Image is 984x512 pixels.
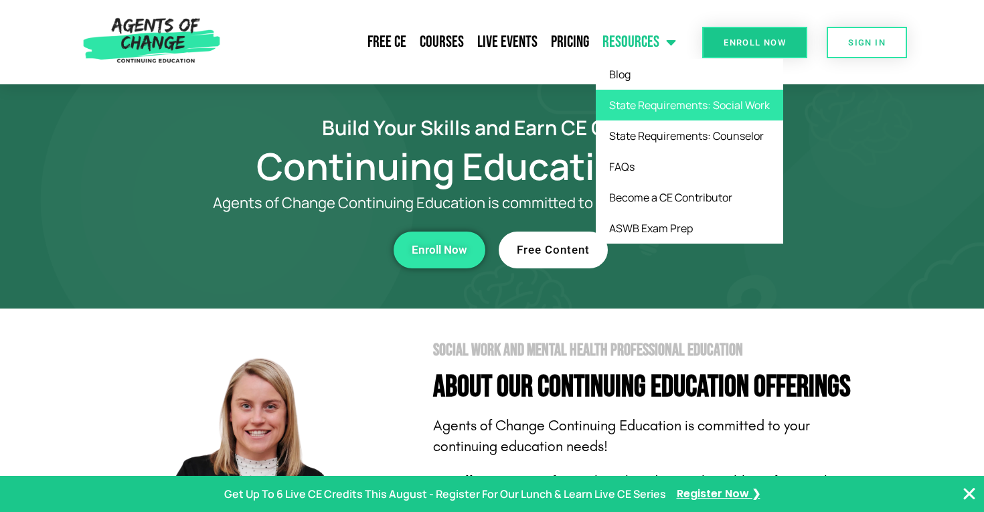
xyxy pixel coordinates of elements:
[164,195,820,211] p: Agents of Change Continuing Education is committed to your career development!
[702,27,807,58] a: Enroll Now
[433,417,810,455] span: Agents of Change Continuing Education is committed to your continuing education needs!
[596,182,783,213] a: Become a CE Contributor
[412,244,467,256] span: Enroll Now
[596,25,683,59] a: Resources
[110,151,874,181] h1: Continuing Education (CE)
[961,486,977,502] button: Close Banner
[596,90,783,120] a: State Requirements: Social Work
[433,372,874,402] h4: About Our Continuing Education Offerings
[596,120,783,151] a: State Requirements: Counselor
[433,342,874,359] h2: Social Work and Mental Health Professional Education
[499,232,608,268] a: Free Content
[596,59,783,90] a: Blog
[677,485,760,504] a: Register Now ❯
[724,38,786,47] span: Enroll Now
[471,25,544,59] a: Live Events
[596,151,783,182] a: FAQs
[544,25,596,59] a: Pricing
[361,25,413,59] a: Free CE
[848,38,886,47] span: SIGN IN
[827,27,907,58] a: SIGN IN
[517,244,590,256] span: Free Content
[596,59,783,244] ul: Resources
[394,232,485,268] a: Enroll Now
[224,485,666,504] p: Get Up To 6 Live CE Credits This August - Register For Our Lunch & Learn Live CE Series
[226,25,683,59] nav: Menu
[596,213,783,244] a: ASWB Exam Prep
[110,118,874,137] h2: Build Your Skills and Earn CE Credits
[413,25,471,59] a: Courses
